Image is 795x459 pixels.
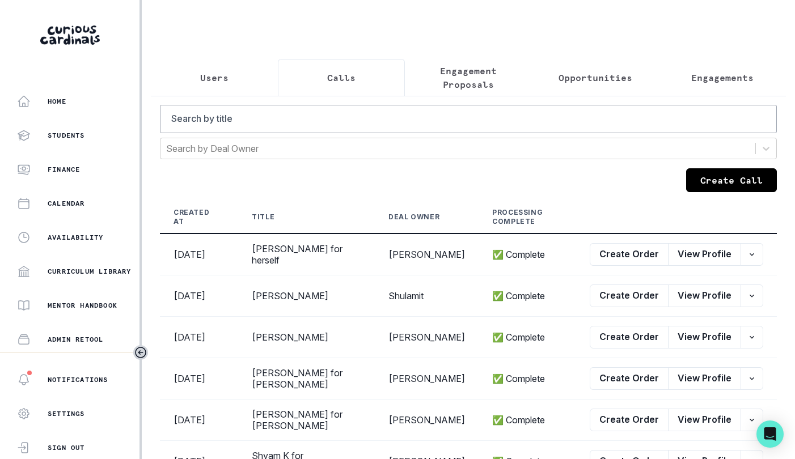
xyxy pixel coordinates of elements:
[238,317,375,358] td: [PERSON_NAME]
[160,275,238,317] td: [DATE]
[691,71,754,84] p: Engagements
[741,243,763,266] button: row menu
[741,367,763,390] button: row menu
[48,335,103,344] p: Admin Retool
[741,326,763,348] button: row menu
[479,399,576,441] td: ✅ Complete
[590,326,669,348] button: Create Order
[479,358,576,399] td: ✅ Complete
[48,443,85,452] p: Sign Out
[327,71,356,84] p: Calls
[252,212,274,222] div: Title
[668,409,741,431] button: View Profile
[48,165,80,174] p: Finance
[492,208,549,226] div: Processing complete
[756,420,784,448] div: Open Intercom Messenger
[741,409,763,431] button: row menu
[590,409,669,431] button: Create Order
[375,317,479,358] td: [PERSON_NAME]
[686,168,777,192] button: Create Call
[160,358,238,399] td: [DATE]
[590,243,669,266] button: Create Order
[415,64,522,91] p: Engagement Proposals
[160,233,238,275] td: [DATE]
[238,233,375,275] td: [PERSON_NAME] for herself
[375,358,479,399] td: [PERSON_NAME]
[741,284,763,307] button: row menu
[48,97,66,106] p: Home
[48,375,108,384] p: Notifications
[48,301,117,310] p: Mentor Handbook
[479,233,576,275] td: ✅ Complete
[48,131,85,140] p: Students
[40,25,100,45] img: Curious Cardinals Logo
[238,358,375,399] td: [PERSON_NAME] for [PERSON_NAME]
[48,267,132,276] p: Curriculum Library
[668,367,741,390] button: View Profile
[375,275,479,317] td: Shulamit
[479,275,576,317] td: ✅ Complete
[48,233,103,242] p: Availability
[590,367,669,390] button: Create Order
[174,208,211,226] div: Created At
[160,399,238,441] td: [DATE]
[668,284,741,307] button: View Profile
[48,199,85,208] p: Calendar
[388,212,439,222] div: Deal Owner
[559,71,632,84] p: Opportunities
[238,275,375,317] td: [PERSON_NAME]
[375,399,479,441] td: [PERSON_NAME]
[133,345,148,360] button: Toggle sidebar
[48,409,85,418] p: Settings
[200,71,229,84] p: Users
[375,233,479,275] td: [PERSON_NAME]
[590,284,669,307] button: Create Order
[160,317,238,358] td: [DATE]
[238,399,375,441] td: [PERSON_NAME] for [PERSON_NAME]
[668,243,741,266] button: View Profile
[668,326,741,348] button: View Profile
[479,317,576,358] td: ✅ Complete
